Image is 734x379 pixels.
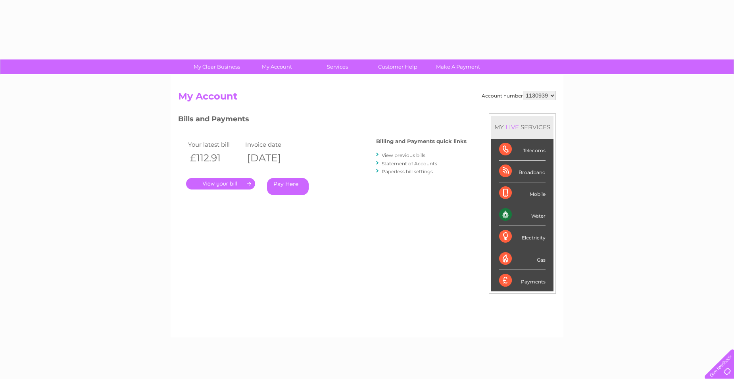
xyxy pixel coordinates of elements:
[499,204,546,226] div: Water
[382,152,425,158] a: View previous bills
[186,139,243,150] td: Your latest bill
[184,59,250,74] a: My Clear Business
[382,168,433,174] a: Paperless bill settings
[425,59,491,74] a: Make A Payment
[504,123,521,131] div: LIVE
[482,91,556,100] div: Account number
[491,116,553,138] div: MY SERVICES
[499,182,546,204] div: Mobile
[178,91,556,106] h2: My Account
[376,138,467,144] h4: Billing and Payments quick links
[186,150,243,166] th: £112.91
[267,178,309,195] a: Pay Here
[499,270,546,291] div: Payments
[178,113,467,127] h3: Bills and Payments
[499,161,546,182] div: Broadband
[305,59,370,74] a: Services
[382,161,437,167] a: Statement of Accounts
[499,226,546,248] div: Electricity
[499,139,546,161] div: Telecoms
[243,150,300,166] th: [DATE]
[243,139,300,150] td: Invoice date
[244,59,310,74] a: My Account
[186,178,255,189] a: .
[365,59,430,74] a: Customer Help
[499,248,546,270] div: Gas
